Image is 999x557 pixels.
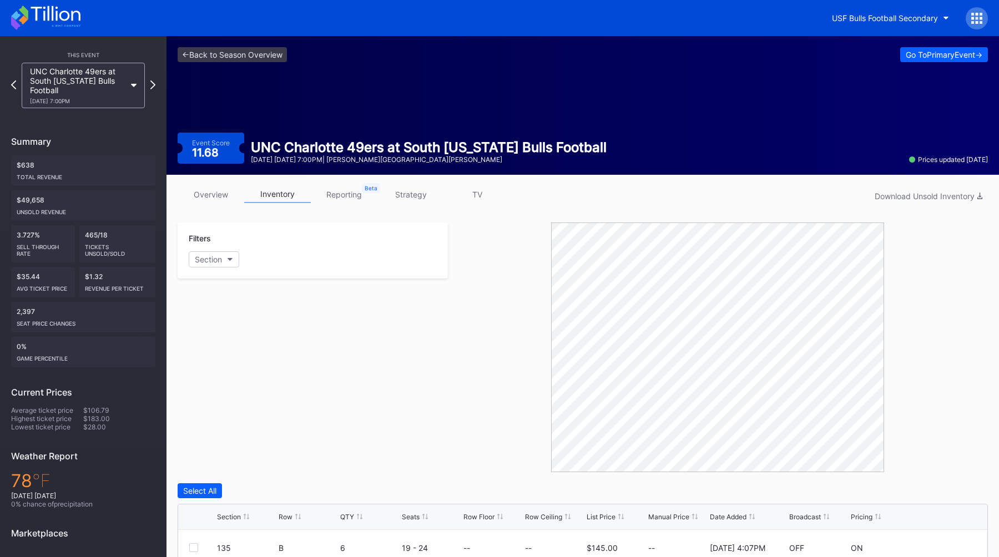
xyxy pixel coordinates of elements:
[710,513,746,521] div: Date Added
[17,351,150,362] div: Game percentile
[525,513,562,521] div: Row Ceiling
[32,470,51,492] span: ℉
[244,186,311,203] a: inventory
[11,500,155,508] div: 0 % chance of precipitation
[402,543,461,553] div: 19 - 24
[11,423,83,431] div: Lowest ticket price
[178,47,287,62] a: <-Back to Season Overview
[217,543,276,553] div: 135
[17,169,150,180] div: Total Revenue
[832,13,938,23] div: USF Bulls Football Secondary
[587,513,615,521] div: List Price
[402,513,420,521] div: Seats
[824,8,957,28] button: USF Bulls Football Secondary
[463,513,495,521] div: Row Floor
[869,189,988,204] button: Download Unsold Inventory
[11,302,155,332] div: 2,397
[85,239,150,257] div: Tickets Unsold/Sold
[710,543,765,553] div: [DATE] 4:07PM
[192,139,230,147] div: Event Score
[463,543,470,553] div: --
[11,337,155,367] div: 0%
[851,513,872,521] div: Pricing
[279,543,337,553] div: B
[648,513,689,521] div: Manual Price
[195,255,222,264] div: Section
[30,67,125,104] div: UNC Charlotte 49ers at South [US_STATE] Bulls Football
[85,281,150,292] div: Revenue per ticket
[377,186,444,203] a: strategy
[11,406,83,414] div: Average ticket price
[875,191,982,201] div: Download Unsold Inventory
[340,513,354,521] div: QTY
[217,513,241,521] div: Section
[30,98,125,104] div: [DATE] 7:00PM
[83,423,155,431] div: $28.00
[11,470,155,492] div: 78
[11,136,155,147] div: Summary
[17,239,69,257] div: Sell Through Rate
[17,316,150,327] div: seat price changes
[11,267,75,297] div: $35.44
[340,543,399,553] div: 6
[525,543,532,553] div: --
[648,543,707,553] div: --
[251,139,607,155] div: UNC Charlotte 49ers at South [US_STATE] Bulls Football
[789,543,804,553] div: OFF
[83,406,155,414] div: $106.79
[279,513,292,521] div: Row
[444,186,511,203] a: TV
[251,155,607,164] div: [DATE] [DATE] 7:00PM | [PERSON_NAME][GEOGRAPHIC_DATA][PERSON_NAME]
[11,414,83,423] div: Highest ticket price
[906,50,982,59] div: Go To Primary Event ->
[789,513,821,521] div: Broadcast
[11,450,155,462] div: Weather Report
[11,528,155,539] div: Marketplaces
[178,483,222,498] button: Select All
[11,387,155,398] div: Current Prices
[11,52,155,58] div: This Event
[11,225,75,262] div: 3.727%
[11,492,155,500] div: [DATE] [DATE]
[183,486,216,495] div: Select All
[587,543,618,553] div: $145.00
[900,47,988,62] button: Go ToPrimaryEvent->
[11,190,155,221] div: $49,658
[178,186,244,203] a: overview
[909,155,988,164] div: Prices updated [DATE]
[11,155,155,186] div: $638
[189,251,239,267] button: Section
[79,267,156,297] div: $1.32
[17,204,150,215] div: Unsold Revenue
[192,147,221,158] div: 11.68
[17,281,69,292] div: Avg ticket price
[83,414,155,423] div: $183.00
[311,186,377,203] a: reporting
[79,225,156,262] div: 465/18
[189,234,437,243] div: Filters
[851,543,863,553] div: ON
